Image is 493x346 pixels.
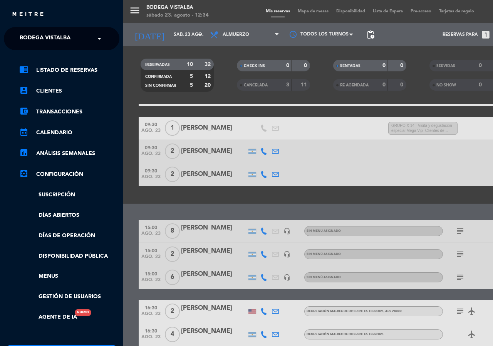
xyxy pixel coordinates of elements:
a: assessmentANÁLISIS SEMANALES [19,149,119,158]
span: BODEGA VISTALBA [20,30,70,47]
i: account_balance_wallet [19,106,29,116]
img: MEITRE [12,12,44,17]
i: calendar_month [19,127,29,137]
a: Gestión de usuarios [19,292,119,301]
a: Menus [19,272,119,281]
a: account_boxClientes [19,86,119,96]
a: calendar_monthCalendario [19,128,119,137]
a: Configuración [19,170,119,179]
a: Disponibilidad pública [19,252,119,261]
a: chrome_reader_modeListado de Reservas [19,66,119,75]
i: assessment [19,148,29,157]
a: Días abiertos [19,211,119,220]
a: Suscripción [19,191,119,199]
span: pending_actions [366,30,375,39]
i: account_box [19,86,29,95]
i: settings_applications [19,169,29,178]
i: chrome_reader_mode [19,65,29,74]
a: Días de Operación [19,231,119,240]
div: Nuevo [75,309,91,316]
a: account_balance_walletTransacciones [19,107,119,116]
a: Agente de IANuevo [19,313,77,322]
